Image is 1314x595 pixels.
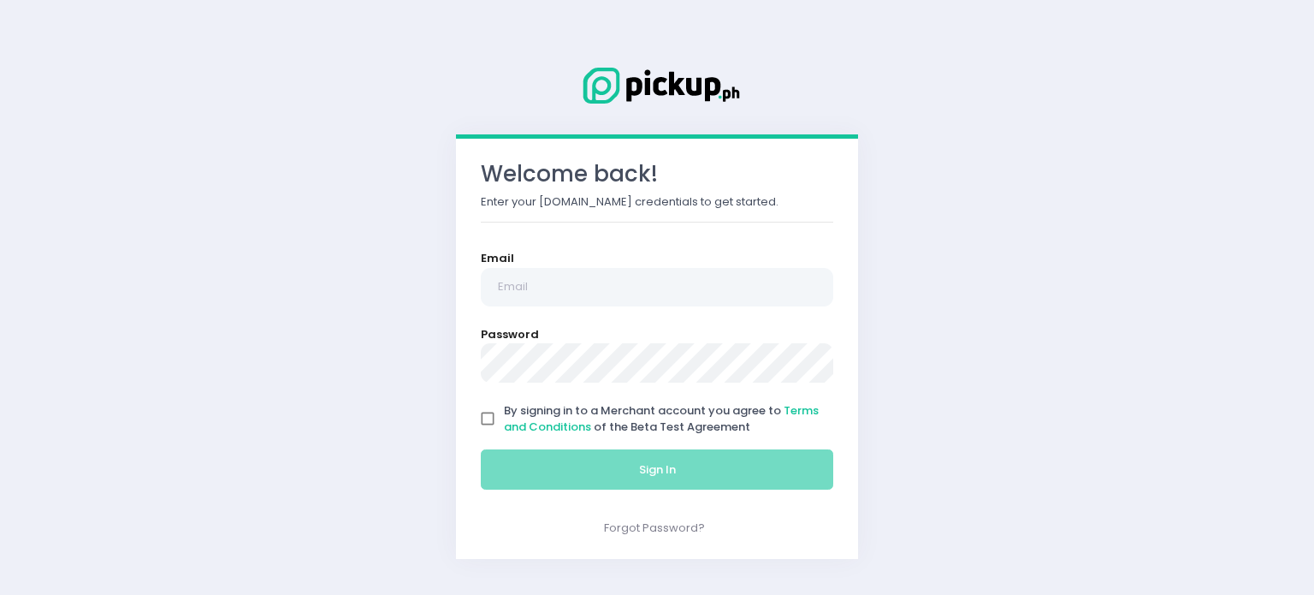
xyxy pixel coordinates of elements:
label: Password [481,326,539,343]
a: Terms and Conditions [504,402,819,436]
h3: Welcome back! [481,161,833,187]
a: Forgot Password? [604,520,705,536]
span: By signing in to a Merchant account you agree to of the Beta Test Agreement [504,402,819,436]
img: Logo [571,64,743,107]
input: Email [481,268,833,307]
p: Enter your [DOMAIN_NAME] credentials to get started. [481,193,833,211]
label: Email [481,250,514,267]
button: Sign In [481,449,833,491]
span: Sign In [639,461,676,478]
